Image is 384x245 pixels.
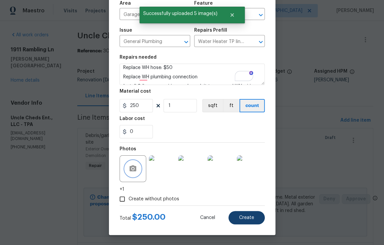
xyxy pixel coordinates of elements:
[182,37,191,47] button: Open
[120,186,124,193] span: +1
[120,89,151,94] h5: Material cost
[202,99,223,112] button: sqft
[120,64,265,85] textarea: To enrich screen reader interactions, please activate Accessibility in Grammarly extension settings
[194,1,213,6] h5: Feature
[120,1,131,6] h5: Area
[256,37,265,47] button: Open
[194,28,227,33] h5: Repairs Prefill
[120,214,166,222] div: Total
[120,147,136,151] h5: Photos
[120,28,132,33] h5: Issue
[239,215,254,220] span: Create
[190,211,226,224] button: Cancel
[120,55,157,60] h5: Repairs needed
[256,10,265,20] button: Open
[140,7,221,21] span: Successfully uploaded 5 image(s)
[221,8,243,22] button: Close
[239,99,265,112] button: count
[129,196,179,203] span: Create without photos
[228,211,265,224] button: Create
[120,116,145,121] h5: Labor cost
[200,215,215,220] span: Cancel
[132,213,166,221] span: $ 250.00
[223,99,239,112] button: ft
